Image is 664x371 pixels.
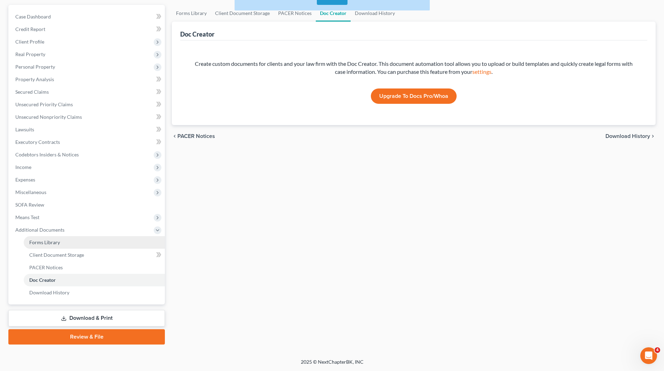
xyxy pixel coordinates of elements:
[15,214,39,220] span: Means Test
[15,26,45,32] span: Credit Report
[10,123,165,136] a: Lawsuits
[15,189,46,195] span: Miscellaneous
[15,114,82,120] span: Unsecured Nonpriority Claims
[15,64,55,70] span: Personal Property
[24,261,165,274] a: PACER Notices
[650,133,656,139] i: chevron_right
[15,164,31,170] span: Income
[15,51,45,57] span: Real Property
[24,236,165,249] a: Forms Library
[605,133,650,139] span: Download History
[15,101,73,107] span: Unsecured Priority Claims
[15,139,60,145] span: Executory Contracts
[15,202,44,208] span: SOFA Review
[15,227,64,233] span: Additional Documents
[371,88,457,104] a: Upgrade to Docs Pro/Whoa
[24,274,165,286] a: Doc Creator
[172,133,215,139] button: chevron_left PACER Notices
[8,310,165,326] a: Download & Print
[211,5,274,22] a: Client Document Storage
[29,239,60,245] span: Forms Library
[10,10,165,23] a: Case Dashboard
[24,286,165,299] a: Download History
[15,126,34,132] span: Lawsuits
[29,277,56,283] span: Doc Creator
[10,111,165,123] a: Unsecured Nonpriority Claims
[10,23,165,36] a: Credit Report
[29,252,84,258] span: Client Document Storage
[605,133,656,139] button: Download History chevron_right
[10,98,165,111] a: Unsecured Priority Claims
[15,39,44,45] span: Client Profile
[472,68,491,75] a: settings
[15,177,35,183] span: Expenses
[10,199,165,211] a: SOFA Review
[29,264,63,270] span: PACER Notices
[29,289,69,295] span: Download History
[24,249,165,261] a: Client Document Storage
[15,76,54,82] span: Property Analysis
[172,5,211,22] a: Forms Library
[655,347,660,353] span: 4
[10,86,165,98] a: Secured Claims
[191,60,636,76] div: Create custom documents for clients and your law firm with the Doc Creator. This document automat...
[172,133,177,139] i: chevron_left
[133,358,531,371] div: 2025 © NextChapterBK, INC
[177,133,215,139] span: PACER Notices
[8,329,165,345] a: Review & File
[15,89,49,95] span: Secured Claims
[10,136,165,148] a: Executory Contracts
[10,73,165,86] a: Property Analysis
[180,30,214,38] div: Doc Creator
[15,14,51,20] span: Case Dashboard
[15,152,79,157] span: Codebtors Insiders & Notices
[640,347,657,364] iframe: Intercom live chat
